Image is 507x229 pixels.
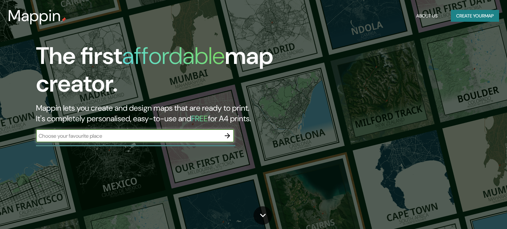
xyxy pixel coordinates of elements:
h1: The first map creator. [36,42,289,103]
h3: Mappin [8,7,61,25]
img: mappin-pin [61,17,66,22]
h2: Mappin lets you create and design maps that are ready to print. It's completely personalised, eas... [36,103,289,124]
h5: FREE [191,113,208,124]
button: About Us [414,10,440,22]
button: Create yourmap [451,10,499,22]
h1: affordable [122,41,225,71]
input: Choose your favourite place [36,132,221,140]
